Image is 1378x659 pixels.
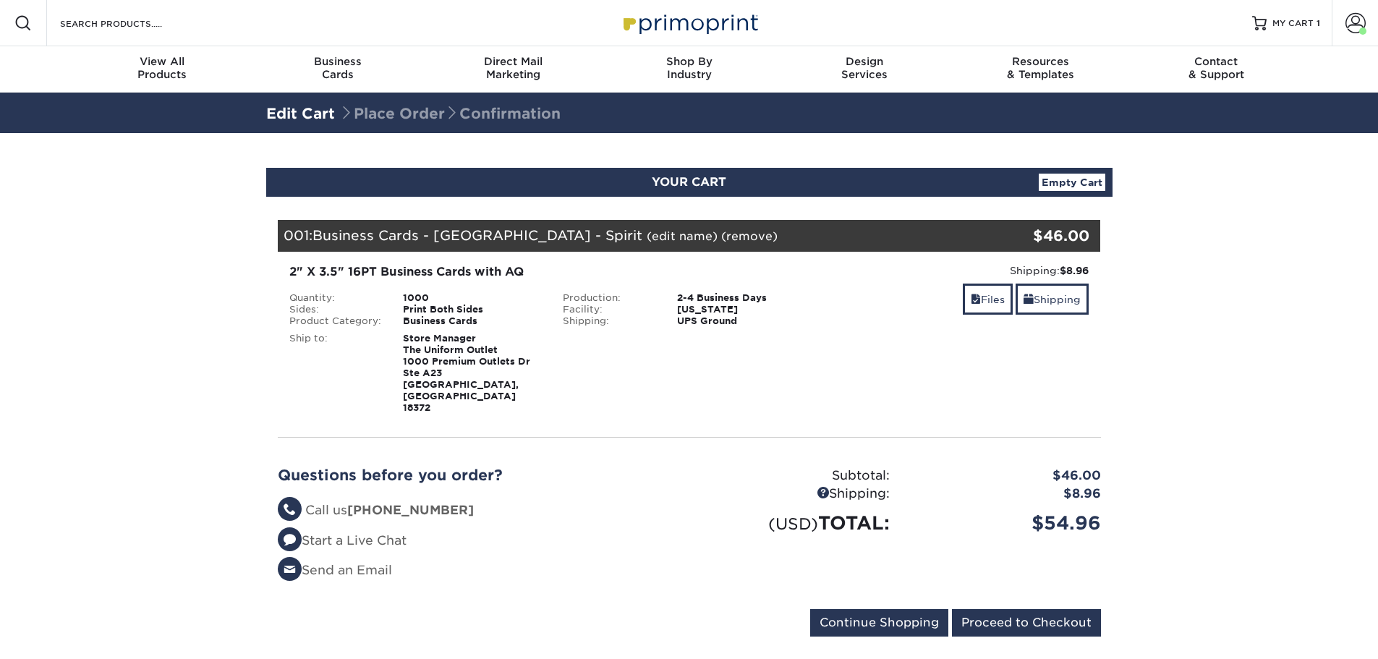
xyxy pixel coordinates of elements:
span: Shop By [601,55,777,68]
small: (USD) [768,514,818,533]
span: shipping [1024,294,1034,305]
span: Resources [953,55,1128,68]
strong: Store Manager The Uniform Outlet 1000 Premium Outlets Dr Ste A23 [GEOGRAPHIC_DATA], [GEOGRAPHIC_D... [403,333,530,413]
span: Contact [1128,55,1304,68]
input: Continue Shopping [810,609,948,637]
div: $46.00 [901,467,1112,485]
a: DesignServices [777,46,953,93]
a: Resources& Templates [953,46,1128,93]
div: Product Category: [278,315,393,327]
a: Empty Cart [1039,174,1105,191]
div: Print Both Sides [392,304,552,315]
span: files [971,294,981,305]
h2: Questions before you order? [278,467,679,484]
div: Shipping: [552,315,666,327]
a: Edit Cart [266,105,335,122]
a: Shipping [1016,284,1089,315]
div: 001: [278,220,964,252]
a: View AllProducts [75,46,250,93]
div: Industry [601,55,777,81]
div: 1000 [392,292,552,304]
div: Facility: [552,304,666,315]
a: (edit name) [647,229,718,243]
div: TOTAL: [689,509,901,537]
a: Contact& Support [1128,46,1304,93]
strong: [PHONE_NUMBER] [347,503,474,517]
div: UPS Ground [666,315,826,327]
div: Shipping: [689,485,901,503]
span: Business Cards - [GEOGRAPHIC_DATA] - Spirit [312,227,642,243]
div: Sides: [278,304,393,315]
a: Direct MailMarketing [425,46,601,93]
span: 1 [1317,18,1320,28]
span: MY CART [1272,17,1314,30]
a: Shop ByIndustry [601,46,777,93]
a: Files [963,284,1013,315]
li: Call us [278,501,679,520]
div: 2" X 3.5" 16PT Business Cards with AQ [289,263,815,281]
a: (remove) [721,229,778,243]
div: [US_STATE] [666,304,826,315]
a: Start a Live Chat [278,533,407,548]
span: YOUR CART [652,175,726,189]
a: BusinessCards [250,46,425,93]
span: Direct Mail [425,55,601,68]
div: Cards [250,55,425,81]
div: Shipping: [837,263,1089,278]
div: $8.96 [901,485,1112,503]
img: Primoprint [617,7,762,38]
div: Quantity: [278,292,393,304]
div: & Support [1128,55,1304,81]
div: Subtotal: [689,467,901,485]
div: 2-4 Business Days [666,292,826,304]
div: Production: [552,292,666,304]
div: $54.96 [901,509,1112,537]
a: Send an Email [278,563,392,577]
span: View All [75,55,250,68]
input: Proceed to Checkout [952,609,1101,637]
div: Products [75,55,250,81]
input: SEARCH PRODUCTS..... [59,14,200,32]
div: & Templates [953,55,1128,81]
div: $46.00 [964,225,1090,247]
span: Business [250,55,425,68]
div: Business Cards [392,315,552,327]
span: Design [777,55,953,68]
div: Services [777,55,953,81]
strong: $8.96 [1060,265,1089,276]
div: Ship to: [278,333,393,414]
span: Place Order Confirmation [339,105,561,122]
div: Marketing [425,55,601,81]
